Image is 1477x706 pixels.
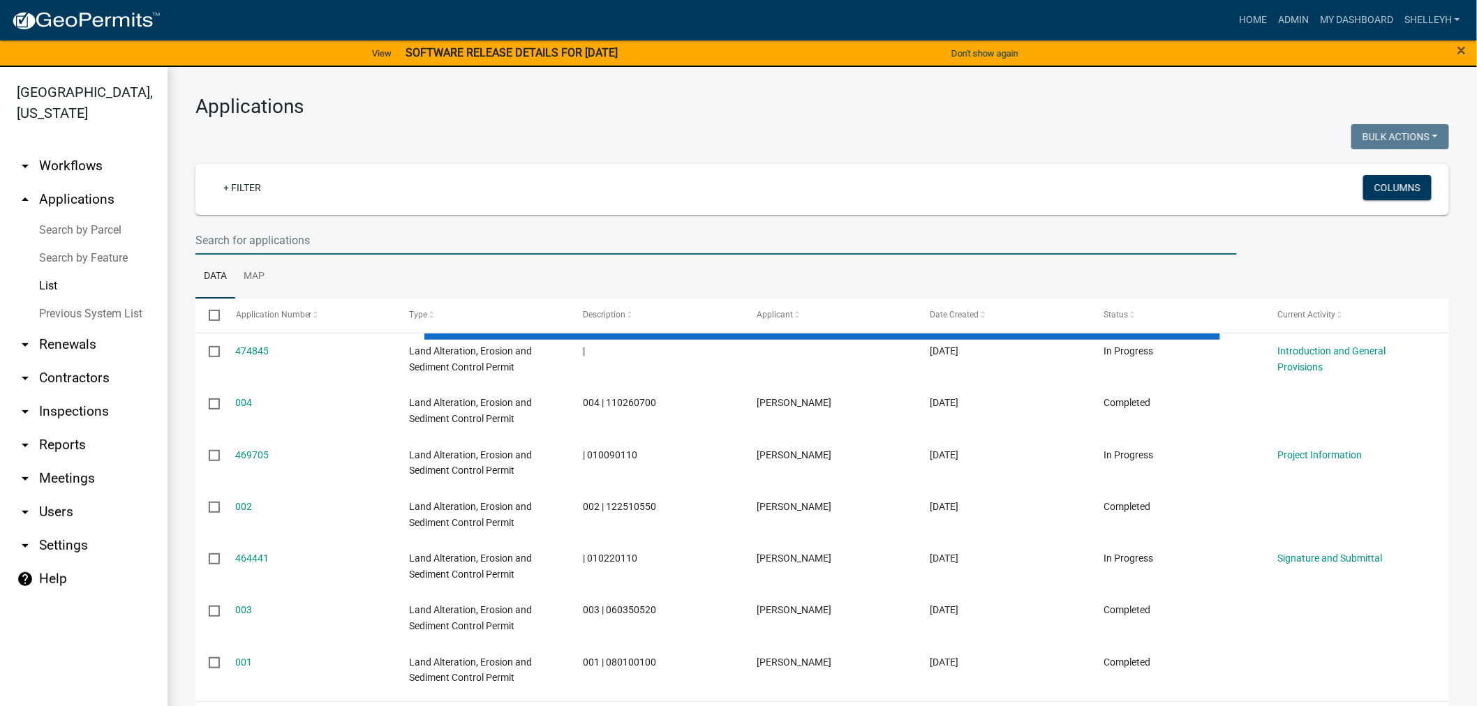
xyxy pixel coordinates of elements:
[1264,299,1438,332] datatable-header-cell: Current Activity
[195,226,1237,255] input: Search for applications
[757,449,831,460] span: Tad Anderson
[917,299,1091,332] datatable-header-cell: Date Created
[1104,501,1151,512] span: Completed
[1104,449,1154,460] span: In Progress
[17,158,34,174] i: arrow_drop_down
[930,345,959,356] span: 09/07/2025
[195,95,1449,119] h3: Applications
[17,403,34,420] i: arrow_drop_down
[236,310,312,320] span: Application Number
[583,345,585,356] span: |
[757,553,831,564] span: Brian Zabel
[757,656,831,668] span: michele Lee eaton
[930,397,959,408] span: 09/04/2025
[236,397,253,408] a: 004
[1104,397,1151,408] span: Completed
[17,537,34,554] i: arrow_drop_down
[406,46,618,59] strong: SOFTWARE RELEASE DETAILS FOR [DATE]
[366,42,397,65] a: View
[583,501,656,512] span: 002 | 122510550
[1090,299,1264,332] datatable-header-cell: Status
[396,299,570,332] datatable-header-cell: Type
[1351,124,1449,149] button: Bulk Actions
[1457,40,1467,60] span: ×
[17,336,34,353] i: arrow_drop_down
[583,553,637,564] span: | 010220110
[409,310,427,320] span: Type
[1457,42,1467,59] button: Close
[1277,310,1335,320] span: Current Activity
[17,571,34,587] i: help
[930,501,959,512] span: 08/22/2025
[1277,345,1386,373] a: Introduction and General Provisions
[409,553,532,580] span: Land Alteration, Erosion and Sediment Control Permit
[583,397,656,408] span: 004 | 110260700
[1363,175,1432,200] button: Columns
[583,310,625,320] span: Description
[570,299,743,332] datatable-header-cell: Description
[930,449,959,460] span: 08/26/2025
[235,255,273,299] a: Map
[236,656,253,668] a: 001
[743,299,917,332] datatable-header-cell: Applicant
[1104,604,1151,615] span: Completed
[1104,345,1154,356] span: In Progress
[1277,553,1382,564] a: Signature and Submittal
[17,437,34,453] i: arrow_drop_down
[236,449,269,460] a: 469705
[222,299,396,332] datatable-header-cell: Application Number
[195,299,222,332] datatable-header-cell: Select
[930,656,959,668] span: 08/07/2025
[17,370,34,386] i: arrow_drop_down
[1399,7,1466,33] a: shelleyh
[1104,656,1151,668] span: Completed
[212,175,272,200] a: + Filter
[236,345,269,356] a: 474845
[757,604,831,615] span: LeAnn Erickson
[1314,7,1399,33] a: My Dashboard
[1104,310,1129,320] span: Status
[409,397,532,424] span: Land Alteration, Erosion and Sediment Control Permit
[1277,449,1362,460] a: Project Information
[930,310,979,320] span: Date Created
[930,553,959,564] span: 08/15/2025
[409,501,532,528] span: Land Alteration, Erosion and Sediment Control Permit
[236,553,269,564] a: 464441
[409,656,532,684] span: Land Alteration, Erosion and Sediment Control Permit
[17,504,34,520] i: arrow_drop_down
[195,255,235,299] a: Data
[930,604,959,615] span: 08/15/2025
[1233,7,1272,33] a: Home
[583,604,656,615] span: 003 | 060350520
[17,470,34,487] i: arrow_drop_down
[409,345,532,373] span: Land Alteration, Erosion and Sediment Control Permit
[409,604,532,631] span: Land Alteration, Erosion and Sediment Control Permit
[946,42,1024,65] button: Don't show again
[236,604,253,615] a: 003
[409,449,532,476] span: Land Alteration, Erosion and Sediment Control Permit
[236,501,253,512] a: 002
[583,449,637,460] span: | 010090110
[583,656,656,668] span: 001 | 080100100
[757,501,831,512] span: Steve Kiesle
[1104,553,1154,564] span: In Progress
[17,191,34,208] i: arrow_drop_up
[757,397,831,408] span: Kyle Skoglund
[1272,7,1314,33] a: Admin
[757,310,793,320] span: Applicant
